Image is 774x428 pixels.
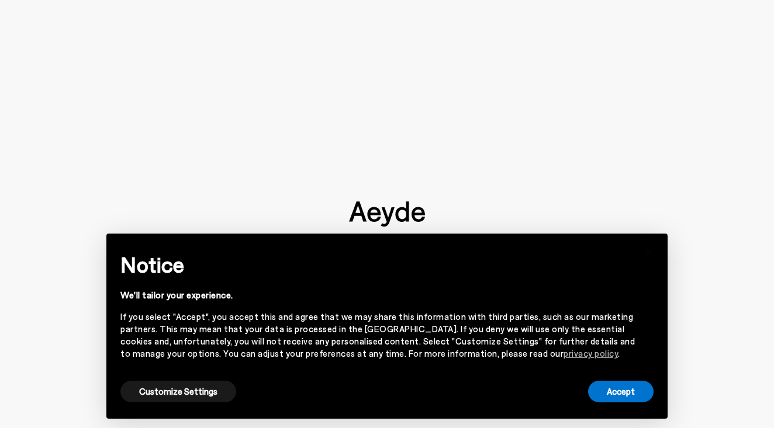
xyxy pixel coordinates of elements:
[120,311,635,360] div: If you select "Accept", you accept this and agree that we may share this information with third p...
[635,237,663,265] button: Close this notice
[120,249,635,280] h2: Notice
[120,381,236,402] button: Customize Settings
[588,381,654,402] button: Accept
[564,348,618,359] a: privacy policy
[645,242,653,259] span: ×
[349,201,425,227] img: footer-logo.svg
[120,289,635,301] div: We'll tailor your experience.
